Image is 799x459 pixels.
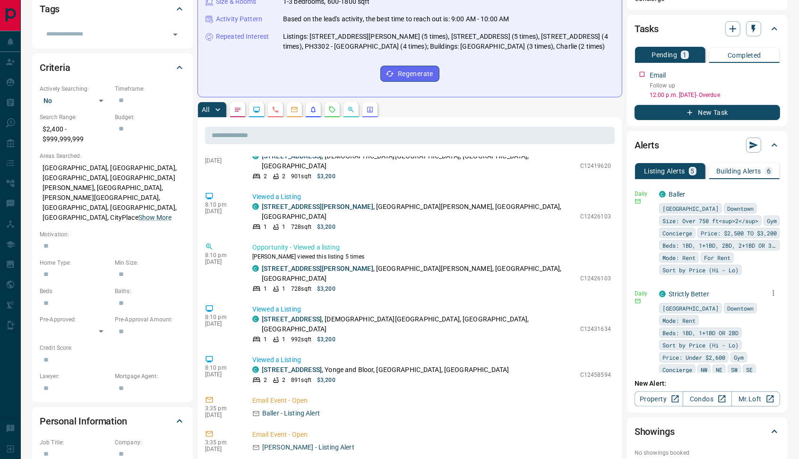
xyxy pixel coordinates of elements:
svg: Listing Alerts [309,106,317,113]
p: $2,400 - $999,999,999 [40,121,110,147]
a: Baller [669,191,686,198]
p: 1 [264,335,267,344]
span: Price: $2,500 TO $3,200 [701,228,777,238]
p: New Alert: [635,379,780,389]
svg: Requests [328,106,336,113]
p: 8:10 pm [205,364,238,371]
span: Sort by Price (Hi - Lo) [662,340,739,350]
p: Viewed a Listing [252,192,611,202]
p: Pre-Approval Amount: [115,315,185,324]
p: , [DEMOGRAPHIC_DATA][GEOGRAPHIC_DATA], [GEOGRAPHIC_DATA], [GEOGRAPHIC_DATA] [262,314,576,334]
p: Mortgage Agent: [115,372,185,381]
p: Based on the lead's activity, the best time to reach out is: 9:00 AM - 10:00 AM [283,14,509,24]
span: [GEOGRAPHIC_DATA] [662,204,719,213]
p: Activity Pattern [216,14,262,24]
span: Beds: 1BD, 1+1BD, 2BD, 2+1BD OR 3BD+ [662,241,777,250]
p: Viewed a Listing [252,355,611,365]
p: 6 [767,168,771,174]
p: Viewed a Listing [252,304,611,314]
p: [DATE] [205,320,238,327]
a: [STREET_ADDRESS] [262,366,322,373]
span: Gym [767,216,777,225]
svg: Email [635,198,641,205]
h2: Tasks [635,21,659,36]
div: condos.ca [659,191,666,198]
p: Completed [728,52,761,59]
span: SE [746,365,753,374]
a: [STREET_ADDRESS][PERSON_NAME] [262,203,373,210]
p: Beds: [40,287,110,295]
p: [DATE] [205,208,238,215]
p: 992 sqft [291,335,311,344]
p: All [202,106,209,113]
p: Budget: [115,113,185,121]
p: C12431634 [580,325,611,333]
p: $3,200 [317,335,335,344]
button: Open [169,28,182,41]
h2: Showings [635,424,675,439]
p: C12419620 [580,162,611,170]
p: Areas Searched: [40,152,185,160]
p: 8:10 pm [205,314,238,320]
div: No [40,93,110,108]
p: 2 [282,172,285,181]
p: [DATE] [205,157,238,164]
div: condos.ca [659,291,666,297]
span: Gym [734,353,744,362]
p: [PERSON_NAME] viewed this listing 5 times [252,252,611,261]
button: New Task [635,105,780,120]
p: Daily [635,190,653,198]
p: Opportunity - Viewed a listing [252,242,611,252]
div: condos.ca [252,316,259,322]
p: Pending [652,52,677,58]
span: Beds: 1BD, 1+1BD OR 2BD [662,328,739,338]
p: Daily [635,289,653,298]
p: $3,200 [317,376,335,384]
p: , [GEOGRAPHIC_DATA][PERSON_NAME], [GEOGRAPHIC_DATA], [GEOGRAPHIC_DATA] [262,264,576,284]
span: NE [716,365,722,374]
p: Job Title: [40,438,110,447]
p: [DATE] [205,412,238,418]
span: NW [701,365,707,374]
p: [DATE] [205,446,238,452]
p: Repeated Interest [216,32,269,42]
p: 5 [691,168,695,174]
p: 901 sqft [291,172,311,181]
p: Email Event - Open [252,430,611,440]
p: Search Range: [40,113,110,121]
p: 1 [282,285,285,293]
div: Criteria [40,56,185,79]
div: condos.ca [252,366,259,373]
span: Size: Over 750 ft<sup>2</sup> [662,216,758,225]
p: 2 [264,376,267,384]
span: For Rent [704,253,730,262]
p: 728 sqft [291,285,311,293]
p: 3:35 pm [205,405,238,412]
p: 1 [282,223,285,231]
p: 1 [264,223,267,231]
p: 12:00 p.m. [DATE] - Overdue [650,91,780,99]
div: condos.ca [252,203,259,210]
div: condos.ca [252,265,259,272]
p: Follow up [650,81,780,90]
h2: Tags [40,1,60,17]
svg: Lead Browsing Activity [253,106,260,113]
p: 1 [683,52,687,58]
p: Min Size: [115,259,185,267]
span: [GEOGRAPHIC_DATA] [662,303,719,313]
p: , [GEOGRAPHIC_DATA][PERSON_NAME], [GEOGRAPHIC_DATA], [GEOGRAPHIC_DATA] [262,202,576,222]
p: 2 [264,172,267,181]
svg: Opportunities [347,106,355,113]
span: Downtown [727,303,754,313]
h2: Alerts [635,138,659,153]
span: Concierge [662,228,692,238]
p: Building Alerts [716,168,761,174]
span: Downtown [727,204,754,213]
p: C12458594 [580,371,611,379]
p: Baller - Listing Alert [262,408,320,418]
p: Actively Searching: [40,85,110,93]
a: Mr.Loft [731,391,780,407]
div: Tasks [635,17,780,40]
p: Company: [115,438,185,447]
p: [DATE] [205,371,238,378]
